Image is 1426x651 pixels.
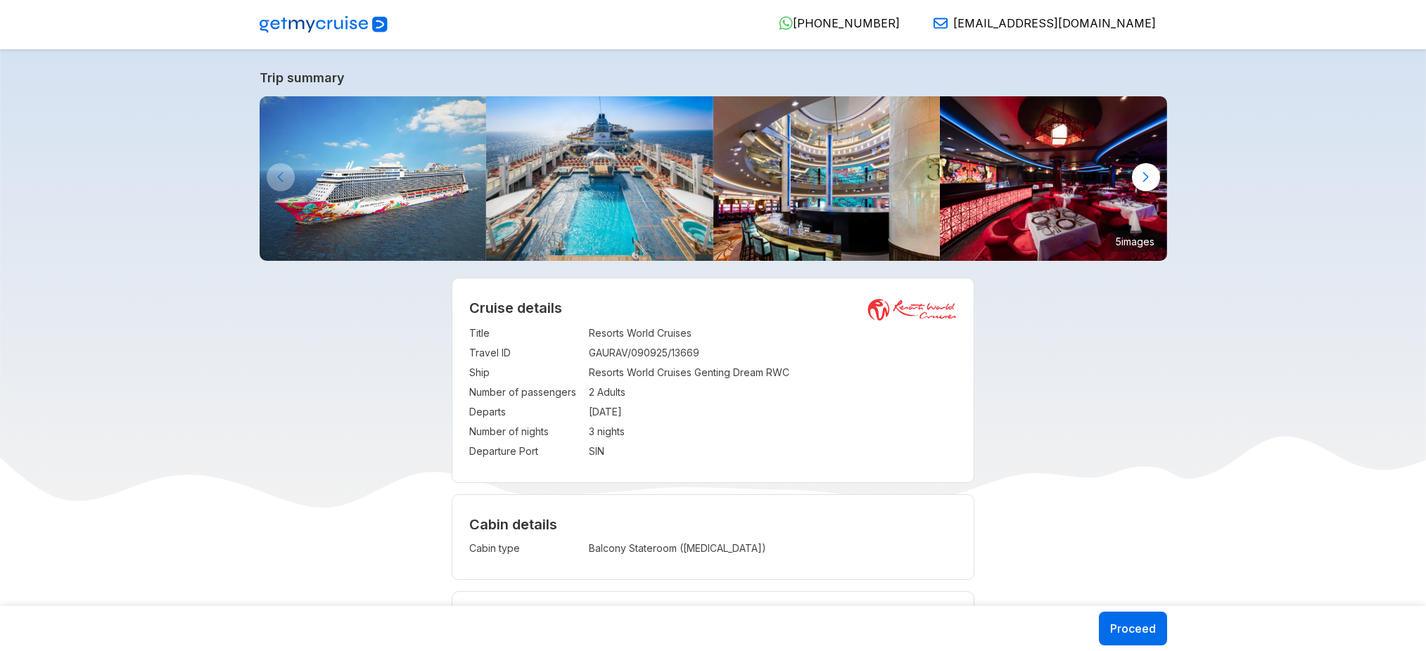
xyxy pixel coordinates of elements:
img: 16.jpg [940,96,1167,261]
td: Number of nights [469,422,582,441]
td: Departure Port [469,441,582,461]
td: Resorts World Cruises [589,323,957,343]
td: Resorts World Cruises Genting Dream RWC [589,363,957,382]
td: 2 Adults [589,382,957,402]
td: : [582,323,589,343]
td: [DATE] [589,402,957,422]
span: [PHONE_NUMBER] [793,16,900,30]
td: Title [469,323,582,343]
td: : [582,343,589,363]
td: : [582,402,589,422]
td: : [582,441,589,461]
a: [PHONE_NUMBER] [768,16,900,30]
a: Trip summary [260,70,1167,85]
img: 4.jpg [713,96,941,261]
td: : [582,422,589,441]
td: Balcony Stateroom ([MEDICAL_DATA]) [589,539,848,558]
td: : [582,363,589,382]
img: Main-Pool-800x533.jpg [486,96,713,261]
small: 5 images [1110,231,1160,252]
a: [EMAIL_ADDRESS][DOMAIN_NAME] [922,16,1156,30]
h2: Cruise details [469,299,957,316]
td: Ship [469,363,582,382]
img: WhatsApp [779,16,793,30]
td: Number of passengers [469,382,582,402]
td: Departs [469,402,582,422]
span: [EMAIL_ADDRESS][DOMAIN_NAME] [953,16,1156,30]
td: : [582,539,589,558]
td: Travel ID [469,343,582,363]
td: SIN [589,441,957,461]
td: Cabin type [469,539,582,558]
h4: Cabin details [469,516,957,533]
img: Email [934,16,948,30]
button: Proceed [1099,612,1167,645]
td: 3 nights [589,422,957,441]
img: GentingDreambyResortsWorldCruises-KlookIndia.jpg [260,96,487,261]
td: : [582,382,589,402]
td: GAURAV/090925/13669 [589,343,957,363]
